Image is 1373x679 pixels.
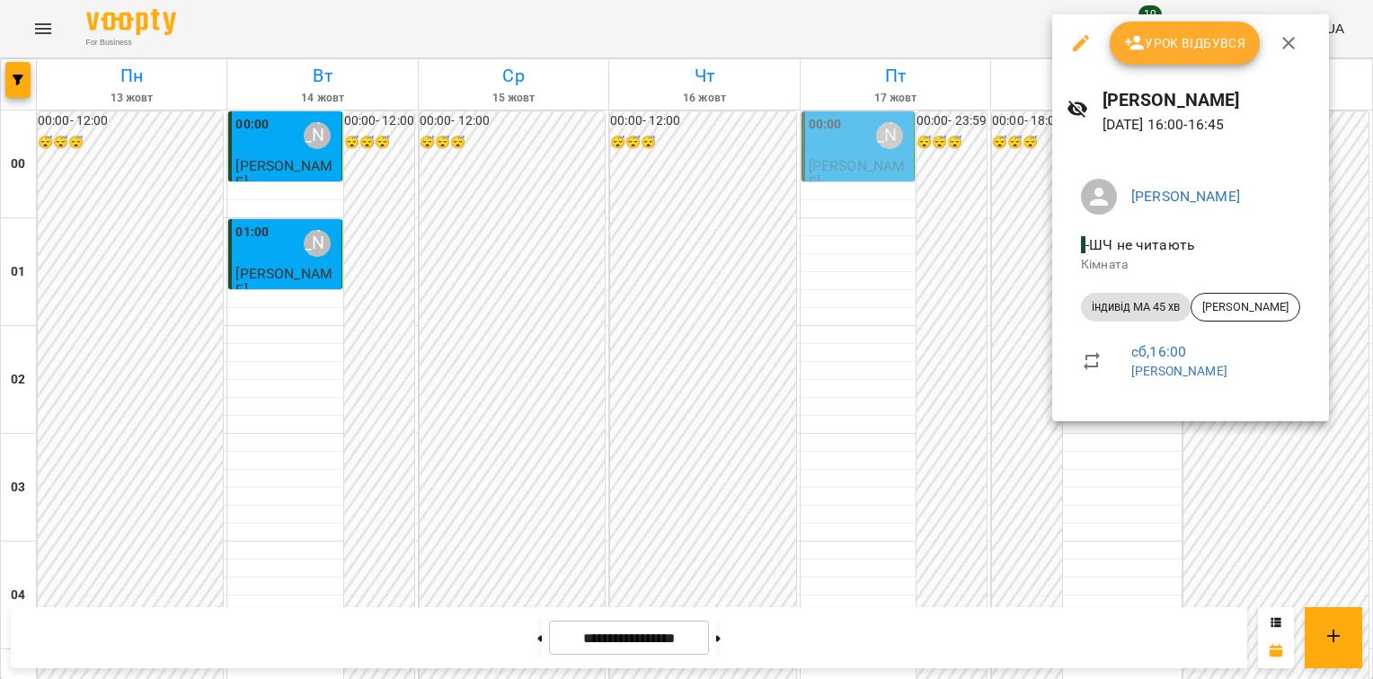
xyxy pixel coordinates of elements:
a: сб , 16:00 [1131,343,1186,360]
span: - ШЧ не читають [1081,236,1199,253]
span: індивід МА 45 хв [1081,299,1191,315]
span: Урок відбувся [1124,32,1246,54]
p: Кімната [1081,256,1300,274]
a: [PERSON_NAME] [1131,188,1240,205]
a: [PERSON_NAME] [1131,364,1227,378]
button: Урок відбувся [1110,22,1261,65]
div: [PERSON_NAME] [1191,293,1300,322]
span: [PERSON_NAME] [1191,299,1299,315]
h6: [PERSON_NAME] [1103,86,1315,114]
p: [DATE] 16:00 - 16:45 [1103,114,1315,136]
